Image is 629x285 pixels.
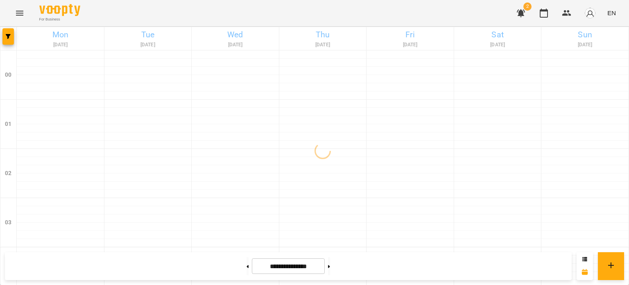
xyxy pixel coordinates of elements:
[106,41,190,49] h6: [DATE]
[368,41,453,49] h6: [DATE]
[5,218,11,227] h6: 03
[39,17,80,22] span: For Business
[543,28,627,41] h6: Sun
[607,9,616,17] span: EN
[455,28,540,41] h6: Sat
[455,41,540,49] h6: [DATE]
[523,2,532,11] span: 2
[368,28,453,41] h6: Fri
[584,7,596,19] img: avatar_s.png
[5,120,11,129] h6: 01
[18,28,103,41] h6: Mon
[543,41,627,49] h6: [DATE]
[106,28,190,41] h6: Tue
[18,41,103,49] h6: [DATE]
[5,169,11,178] h6: 02
[604,5,619,21] button: EN
[281,28,365,41] h6: Thu
[281,41,365,49] h6: [DATE]
[39,4,80,16] img: Voopty Logo
[193,28,278,41] h6: Wed
[193,41,278,49] h6: [DATE]
[10,3,29,23] button: Menu
[5,71,11,80] h6: 00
